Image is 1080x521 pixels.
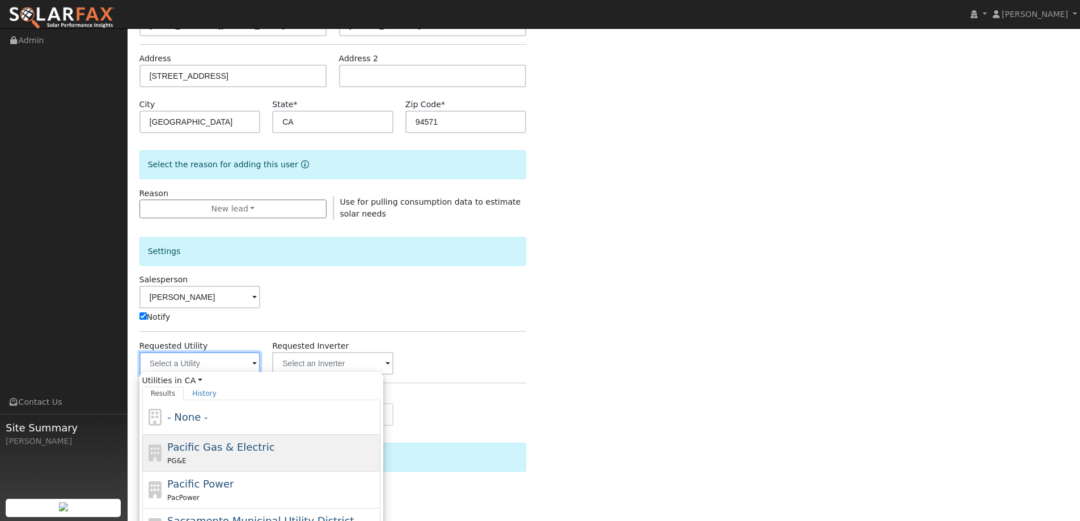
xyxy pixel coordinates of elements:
label: Reason [139,188,168,200]
a: CA [185,375,202,387]
a: Results [142,387,184,400]
label: Address [139,53,171,65]
span: Pacific Gas & Electric [167,441,274,453]
img: retrieve [59,502,68,511]
label: Address 2 [339,53,379,65]
span: PG&E [167,457,186,465]
a: History [184,387,225,400]
span: Required [441,100,445,109]
span: Use for pulling consumption data to estimate solar needs [340,197,521,218]
input: Notify [139,312,147,320]
label: Zip Code [405,99,445,111]
button: New lead [139,200,327,219]
span: Site Summary [6,420,121,435]
label: Requested Utility [139,340,208,352]
label: Notify [139,311,171,323]
span: PacPower [167,494,200,502]
div: Settings [139,237,527,266]
div: [PERSON_NAME] [6,435,121,447]
input: Select an Inverter [272,352,393,375]
label: Requested Inverter [272,340,349,352]
label: City [139,99,155,111]
span: [PERSON_NAME] [1002,10,1068,19]
img: SolarFax [9,6,115,30]
div: Select the reason for adding this user [139,150,527,179]
input: Select a User [139,286,261,308]
span: - None - [167,411,207,423]
span: Required [293,100,297,109]
label: State [272,99,297,111]
label: Salesperson [139,274,188,286]
span: Utilities in [142,375,380,387]
span: Pacific Power [167,478,234,490]
input: Select a Utility [139,352,261,375]
a: Reason for new user [298,160,309,169]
